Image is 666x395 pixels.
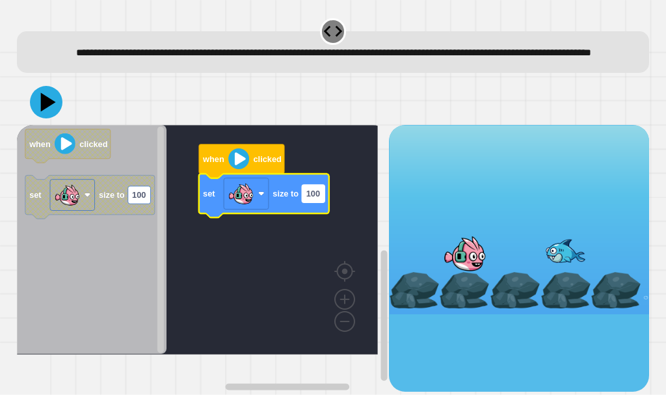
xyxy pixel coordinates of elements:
text: size to [99,191,125,200]
text: clicked [79,139,107,149]
text: size to [273,189,299,198]
text: 100 [306,189,319,198]
text: set [203,189,215,198]
text: 100 [132,191,146,200]
text: when [202,154,224,164]
text: set [29,191,42,200]
div: Blockly Workspace [17,125,389,392]
text: when [29,139,51,149]
text: clicked [253,154,281,164]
